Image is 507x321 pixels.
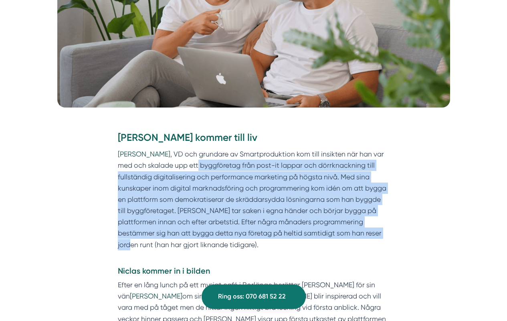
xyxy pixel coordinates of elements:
[118,266,389,279] h4: Niclas kommer in i bilden
[118,150,170,158] a: [PERSON_NAME]
[118,148,389,262] p: , VD och grundare av Smartproduktion kom till insikten när han var med och skalade upp ett byggfö...
[202,284,306,309] a: Ring oss: 070 681 52 22
[118,131,389,148] h3: [PERSON_NAME] kommer till liv
[130,292,182,300] a: [PERSON_NAME]
[218,291,286,302] span: Ring oss: 070 681 52 22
